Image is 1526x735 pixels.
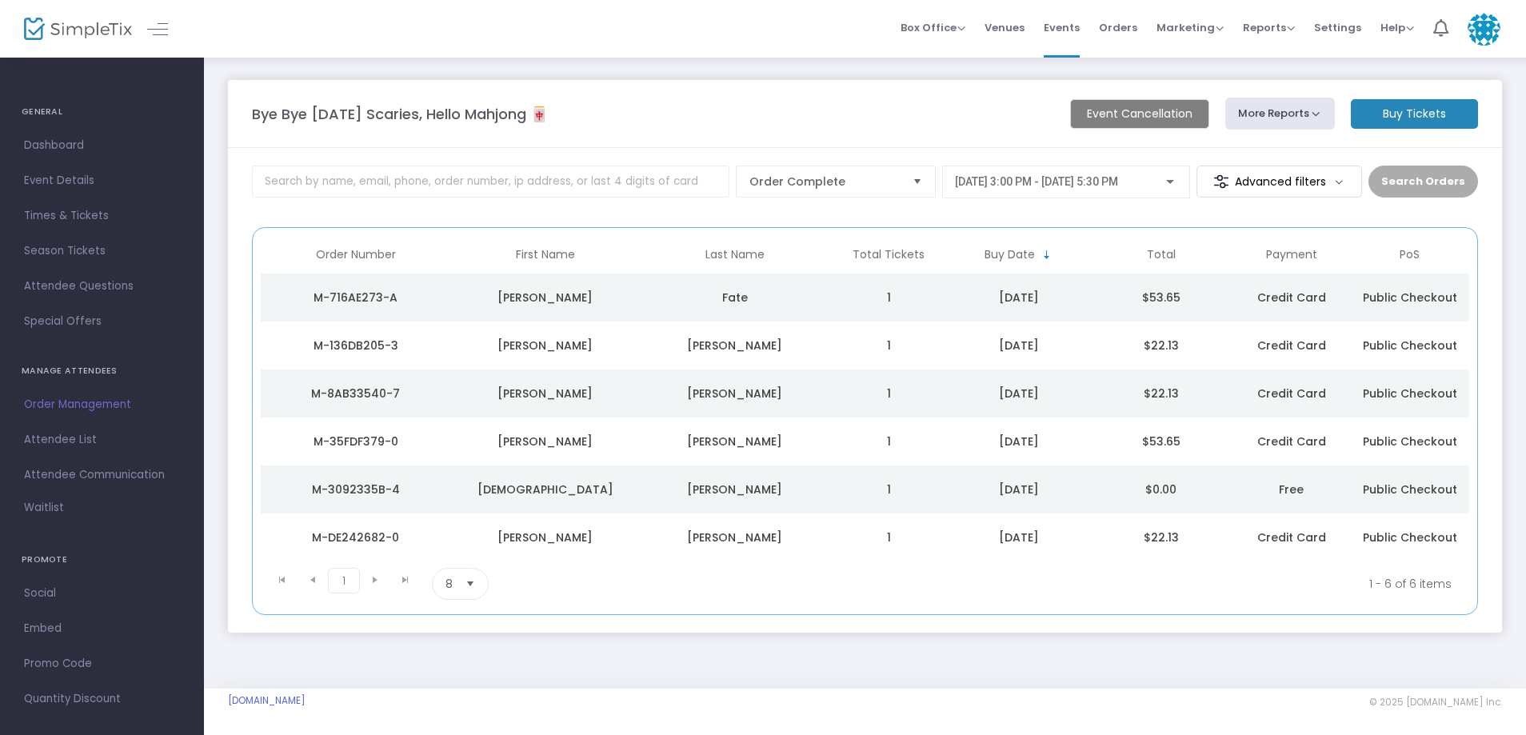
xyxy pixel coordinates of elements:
div: Holz [644,433,825,449]
input: Search by name, email, phone, order number, ip address, or last 4 digits of card [252,166,729,198]
td: $0.00 [1090,465,1232,513]
img: filter [1213,174,1229,190]
div: Data table [261,236,1469,561]
span: Events [1044,7,1080,48]
div: Nicole [454,290,636,306]
span: Public Checkout [1363,529,1457,545]
span: Dashboard [24,135,180,156]
span: Total [1147,248,1176,262]
div: Nelson [644,385,825,401]
h4: MANAGE ATTENDEES [22,355,182,387]
span: Venues [985,7,1025,48]
span: Order Number [316,248,396,262]
td: $22.13 [1090,513,1232,561]
div: 8/13/2025 [952,481,1086,497]
td: $53.65 [1090,274,1232,322]
span: Attendee List [24,429,180,450]
div: Oneal [644,529,825,545]
div: M-3092335B-4 [265,481,446,497]
m-button: Event Cancellation [1070,99,1209,129]
div: Fate [644,290,825,306]
span: Season Tickets [24,241,180,262]
div: 8/13/2025 [952,290,1086,306]
h4: GENERAL [22,96,182,128]
td: $22.13 [1090,322,1232,369]
a: [DOMAIN_NAME] [228,694,306,707]
span: Public Checkout [1363,481,1457,497]
span: Public Checkout [1363,433,1457,449]
button: Select [906,166,929,197]
span: © 2025 [DOMAIN_NAME] Inc. [1369,696,1502,709]
span: Public Checkout [1363,338,1457,354]
td: $53.65 [1090,417,1232,465]
span: PoS [1400,248,1420,262]
span: Help [1380,20,1414,35]
kendo-pager-info: 1 - 6 of 6 items [647,568,1452,600]
div: 8/13/2025 [952,433,1086,449]
div: Morgan [454,433,636,449]
div: Christi [454,481,636,497]
span: Last Name [705,248,765,262]
span: Sortable [1041,249,1053,262]
span: Buy Date [985,248,1035,262]
span: Credit Card [1257,529,1326,545]
m-panel-title: Bye Bye [DATE] Scaries, Hello Mahjong 🀄 [252,103,548,125]
div: Sarah [454,385,636,401]
span: 8 [445,576,453,592]
span: Waitlist [24,500,64,516]
span: Public Checkout [1363,385,1457,401]
div: 8/13/2025 [952,529,1086,545]
span: Credit Card [1257,433,1326,449]
span: Promo Code [24,653,180,674]
div: Leslie [454,338,636,354]
span: Order Complete [749,174,900,190]
span: Settings [1314,7,1361,48]
span: [DATE] 3:00 PM - [DATE] 5:30 PM [955,175,1118,188]
span: Box Office [901,20,965,35]
span: Special Offers [24,311,180,332]
span: Attendee Questions [24,276,180,297]
div: 8/13/2025 [952,385,1086,401]
div: M-DE242682-0 [265,529,446,545]
span: Credit Card [1257,290,1326,306]
span: Order Management [24,394,180,415]
span: Event Details [24,170,180,191]
td: 1 [829,274,948,322]
m-button: Buy Tickets [1351,99,1478,129]
span: Free [1279,481,1304,497]
span: Social [24,583,180,604]
span: Orders [1099,7,1137,48]
td: 1 [829,465,948,513]
span: Payment [1266,248,1317,262]
div: Richelle [454,529,636,545]
m-button: Advanced filters [1196,166,1362,198]
span: Credit Card [1257,338,1326,354]
div: M-8AB33540-7 [265,385,446,401]
button: Select [459,569,481,599]
span: Reports [1243,20,1295,35]
th: Total Tickets [829,236,948,274]
span: Times & Tickets [24,206,180,226]
div: 8/13/2025 [952,338,1086,354]
span: Public Checkout [1363,290,1457,306]
span: Credit Card [1257,385,1326,401]
h4: PROMOTE [22,544,182,576]
span: Marketing [1156,20,1224,35]
div: Ayers [644,338,825,354]
div: M-716AE273-A [265,290,446,306]
span: First Name [516,248,575,262]
td: 1 [829,513,948,561]
span: Quantity Discount [24,689,180,709]
div: M-35FDF379-0 [265,433,446,449]
div: M-136DB205-3 [265,338,446,354]
span: Page 1 [328,568,360,593]
td: 1 [829,417,948,465]
td: 1 [829,322,948,369]
td: $22.13 [1090,369,1232,417]
td: 1 [829,369,948,417]
div: Custer [644,481,825,497]
span: Attendee Communication [24,465,180,485]
button: More Reports [1225,98,1336,130]
span: Embed [24,618,180,639]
